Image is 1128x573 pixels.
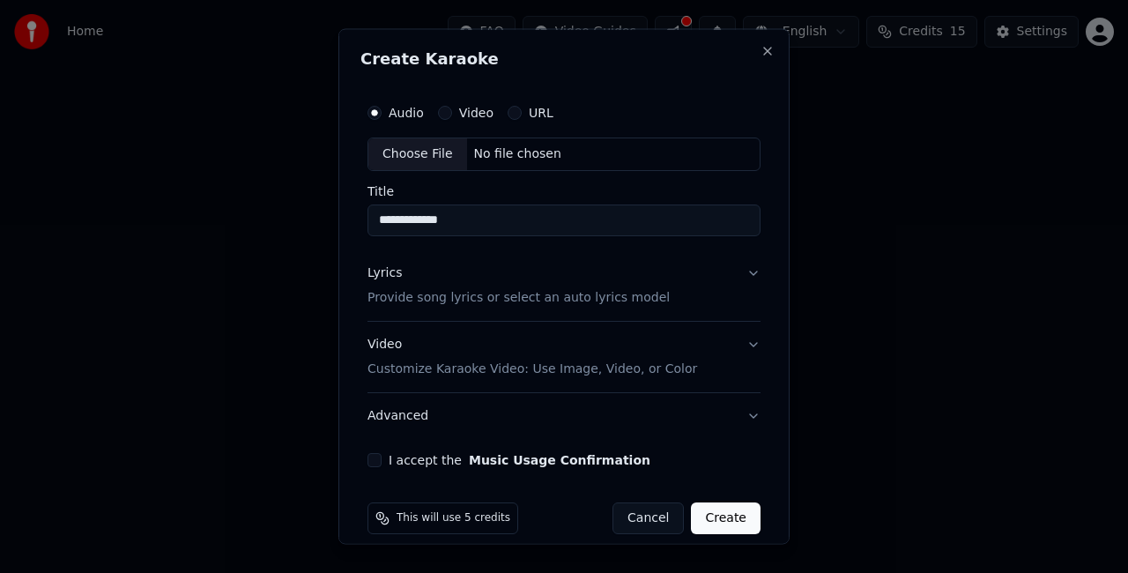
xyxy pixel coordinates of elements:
[368,138,467,170] div: Choose File
[612,502,684,533] button: Cancel
[691,502,761,533] button: Create
[367,184,761,197] label: Title
[367,335,697,377] div: Video
[469,453,650,465] button: I accept the
[389,453,650,465] label: I accept the
[459,107,493,119] label: Video
[367,392,761,438] button: Advanced
[467,145,568,163] div: No file chosen
[529,107,553,119] label: URL
[367,360,697,377] p: Customize Karaoke Video: Use Image, Video, or Color
[367,321,761,391] button: VideoCustomize Karaoke Video: Use Image, Video, or Color
[367,249,761,320] button: LyricsProvide song lyrics or select an auto lyrics model
[397,510,510,525] span: This will use 5 credits
[367,264,402,281] div: Lyrics
[367,288,670,306] p: Provide song lyrics or select an auto lyrics model
[360,51,768,67] h2: Create Karaoke
[389,107,424,119] label: Audio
